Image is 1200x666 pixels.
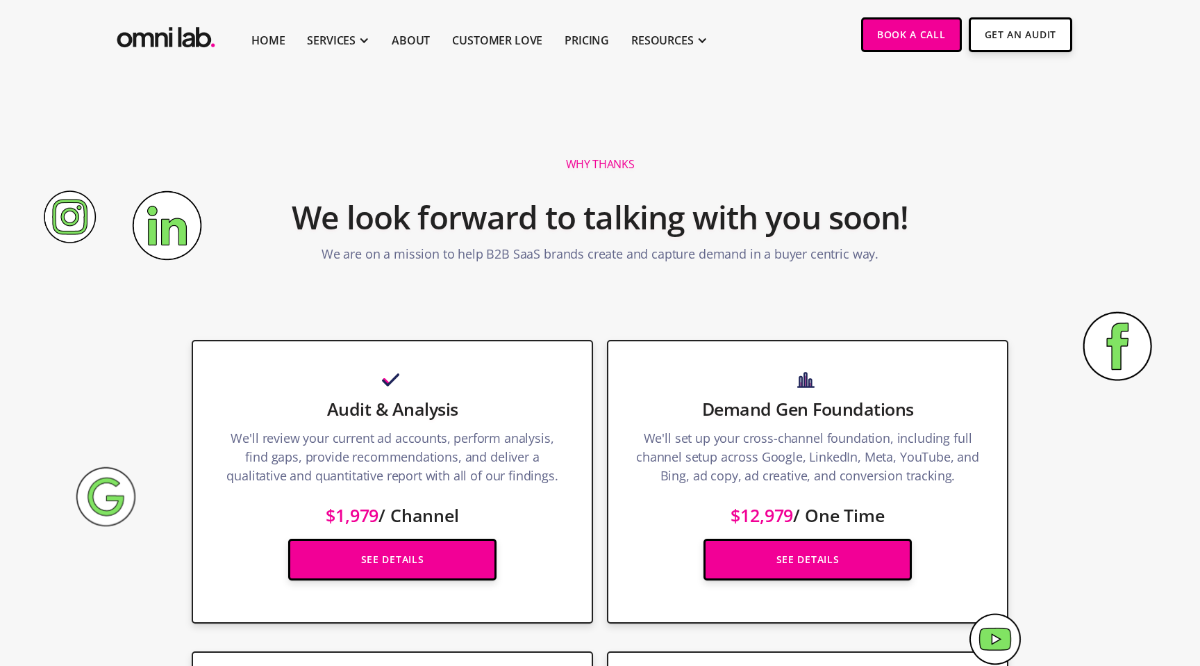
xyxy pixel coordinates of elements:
[1131,599,1200,666] iframe: Chat Widget
[969,17,1072,52] a: Get An Audit
[861,17,962,52] a: Book a Call
[221,397,564,421] h3: Audit & Analysis
[636,429,979,492] p: We'll set up your cross-channel foundation, including full channel setup across Google, LinkedIn,...
[452,32,542,49] a: Customer Love
[731,503,793,527] span: $12,979
[114,17,218,51] a: home
[631,32,694,49] div: RESOURCES
[326,503,378,527] span: $1,979
[251,32,285,49] a: Home
[221,492,564,525] p: / Channel
[307,32,356,49] div: SERVICES
[636,492,979,525] p: / One Time
[636,397,979,421] h3: Demand Gen Foundations
[114,17,218,51] img: Omni Lab: B2B SaaS Demand Generation Agency
[565,32,609,49] a: Pricing
[392,32,430,49] a: About
[288,539,497,580] a: See Details
[221,429,564,492] p: We'll review your current ad accounts, perform analysis, find gaps, provide recommendations, and ...
[703,539,912,580] a: See Details
[292,190,908,245] h2: We look forward to talking with you soon!
[566,157,635,172] h1: Why Thanks
[322,245,878,270] p: We are on a mission to help B2B SaaS brands create and capture demand in a buyer centric way.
